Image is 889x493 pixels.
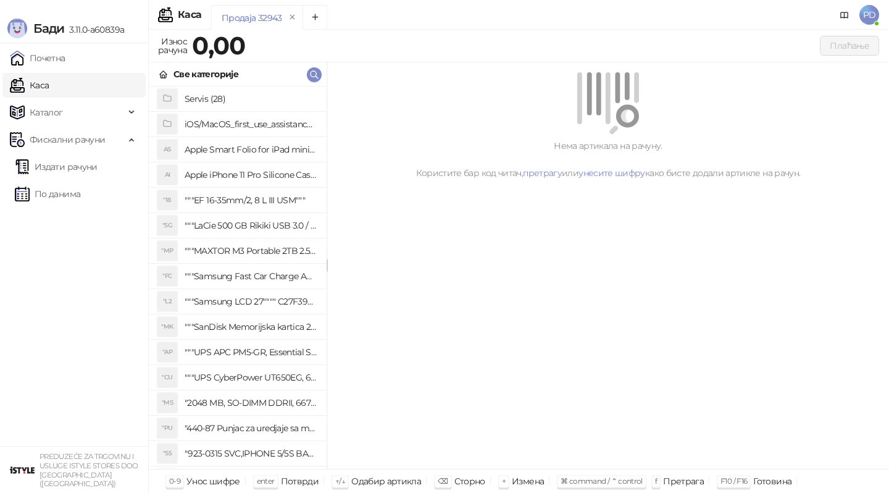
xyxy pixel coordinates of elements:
[157,165,177,185] div: AI
[454,473,485,489] div: Сторно
[157,418,177,438] div: "PU
[185,89,317,109] h4: Servis (28)
[169,476,180,486] span: 0-9
[10,73,49,98] a: Каса
[30,100,63,125] span: Каталог
[178,10,201,20] div: Каса
[7,19,27,38] img: Logo
[185,241,317,261] h4: """MAXTOR M3 Portable 2TB 2.5"""" crni eksterni hard disk HX-M201TCB/GM"""
[15,182,80,206] a: По данима
[173,67,238,81] div: Све категорије
[185,393,317,413] h4: "2048 MB, SO-DIMM DDRII, 667 MHz, Napajanje 1,8 0,1 V, Latencija CL5"
[257,476,275,486] span: enter
[156,33,190,58] div: Износ рачуна
[185,342,317,362] h4: """UPS APC PM5-GR, Essential Surge Arrest,5 utic_nica"""
[157,342,177,362] div: "AP
[185,317,317,337] h4: """SanDisk Memorijska kartica 256GB microSDXC sa SD adapterom SDSQXA1-256G-GN6MA - Extreme PLUS, ...
[157,241,177,261] div: "MP
[157,216,177,235] div: "5G
[351,473,421,489] div: Одабир артикла
[561,476,643,486] span: ⌘ command / ⌃ control
[186,473,240,489] div: Унос шифре
[30,127,105,152] span: Фискални рачуни
[720,476,747,486] span: F10 / F16
[222,11,282,25] div: Продаја 32943
[157,368,177,387] div: "CU
[185,140,317,159] h4: Apple Smart Folio for iPad mini (A17 Pro) - Sage
[335,476,345,486] span: ↑/↓
[281,473,319,489] div: Потврди
[149,86,327,469] div: grid
[157,190,177,210] div: "18
[820,36,879,56] button: Плаћање
[502,476,506,486] span: +
[185,216,317,235] h4: """LaCie 500 GB Rikiki USB 3.0 / Ultra Compact & Resistant aluminum / USB 3.0 / 2.5"""""""
[185,418,317,438] h4: "440-87 Punjac za uredjaje sa micro USB portom 4/1, Stand."
[40,452,138,488] small: PREDUZEĆE ZA TRGOVINU I USLUGE ISTYLE STORES DOO [GEOGRAPHIC_DATA] ([GEOGRAPHIC_DATA])
[157,266,177,286] div: "FC
[512,473,544,489] div: Измена
[578,167,645,179] a: унесите шифру
[185,190,317,210] h4: """EF 16-35mm/2, 8 L III USM"""
[157,140,177,159] div: AS
[185,292,317,311] h4: """Samsung LCD 27"""" C27F390FHUXEN"""
[438,476,448,486] span: ⌫
[10,458,35,482] img: 64x64-companyLogo-77b92cf4-9946-4f36-9751-bf7bb5fd2c7d.png
[753,473,791,489] div: Готовина
[185,114,317,134] h4: iOS/MacOS_first_use_assistance (4)
[33,21,64,36] span: Бади
[859,5,879,25] span: PD
[303,5,327,30] button: Add tab
[157,393,177,413] div: "MS
[523,167,562,179] a: претрагу
[663,473,704,489] div: Претрага
[185,266,317,286] h4: """Samsung Fast Car Charge Adapter, brzi auto punja_, boja crna"""
[192,30,245,61] strong: 0,00
[10,46,65,70] a: Почетна
[15,154,98,179] a: Издати рачуни
[185,165,317,185] h4: Apple iPhone 11 Pro Silicone Case - Black
[157,444,177,463] div: "S5
[157,317,177,337] div: "MK
[185,444,317,463] h4: "923-0315 SVC,IPHONE 5/5S BATTERY REMOVAL TRAY Držač za iPhone sa kojim se otvara display
[157,292,177,311] div: "L2
[64,24,124,35] span: 3.11.0-a60839a
[835,5,854,25] a: Документација
[185,368,317,387] h4: """UPS CyberPower UT650EG, 650VA/360W , line-int., s_uko, desktop"""
[655,476,657,486] span: f
[285,12,301,23] button: remove
[342,139,874,180] div: Нема артикала на рачуну. Користите бар код читач, или како бисте додали артикле на рачун.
